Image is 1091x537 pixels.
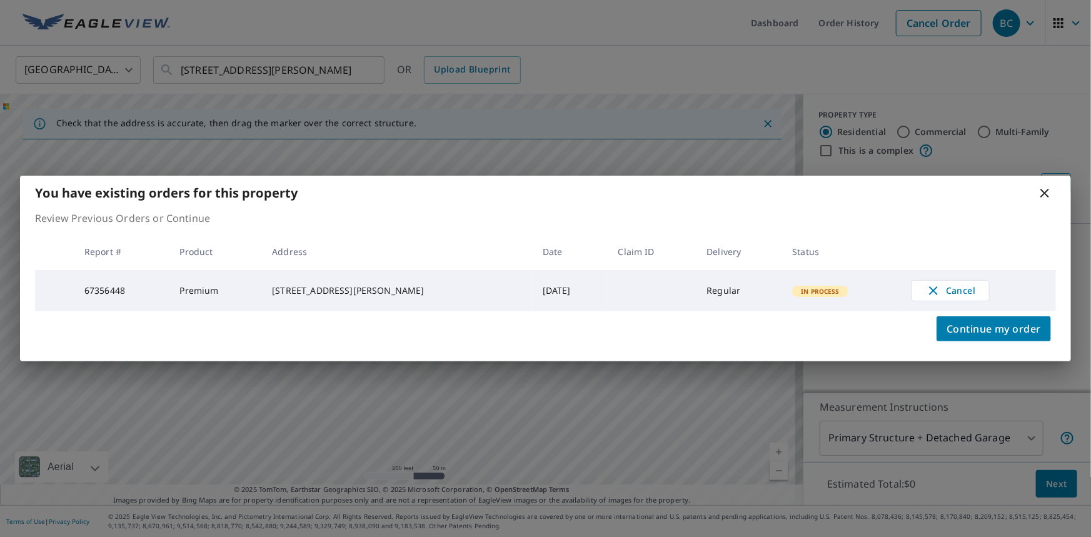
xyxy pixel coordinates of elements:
[170,233,263,270] th: Product
[170,270,263,311] td: Premium
[696,233,782,270] th: Delivery
[262,233,533,270] th: Address
[696,270,782,311] td: Regular
[947,320,1041,338] span: Continue my order
[272,284,523,297] div: [STREET_ADDRESS][PERSON_NAME]
[533,270,608,311] td: [DATE]
[608,233,697,270] th: Claim ID
[793,287,847,296] span: In Process
[35,211,1056,226] p: Review Previous Orders or Continue
[937,316,1051,341] button: Continue my order
[782,233,902,270] th: Status
[74,233,170,270] th: Report #
[74,270,170,311] td: 67356448
[35,184,298,201] b: You have existing orders for this property
[533,233,608,270] th: Date
[925,283,977,298] span: Cancel
[912,280,990,301] button: Cancel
